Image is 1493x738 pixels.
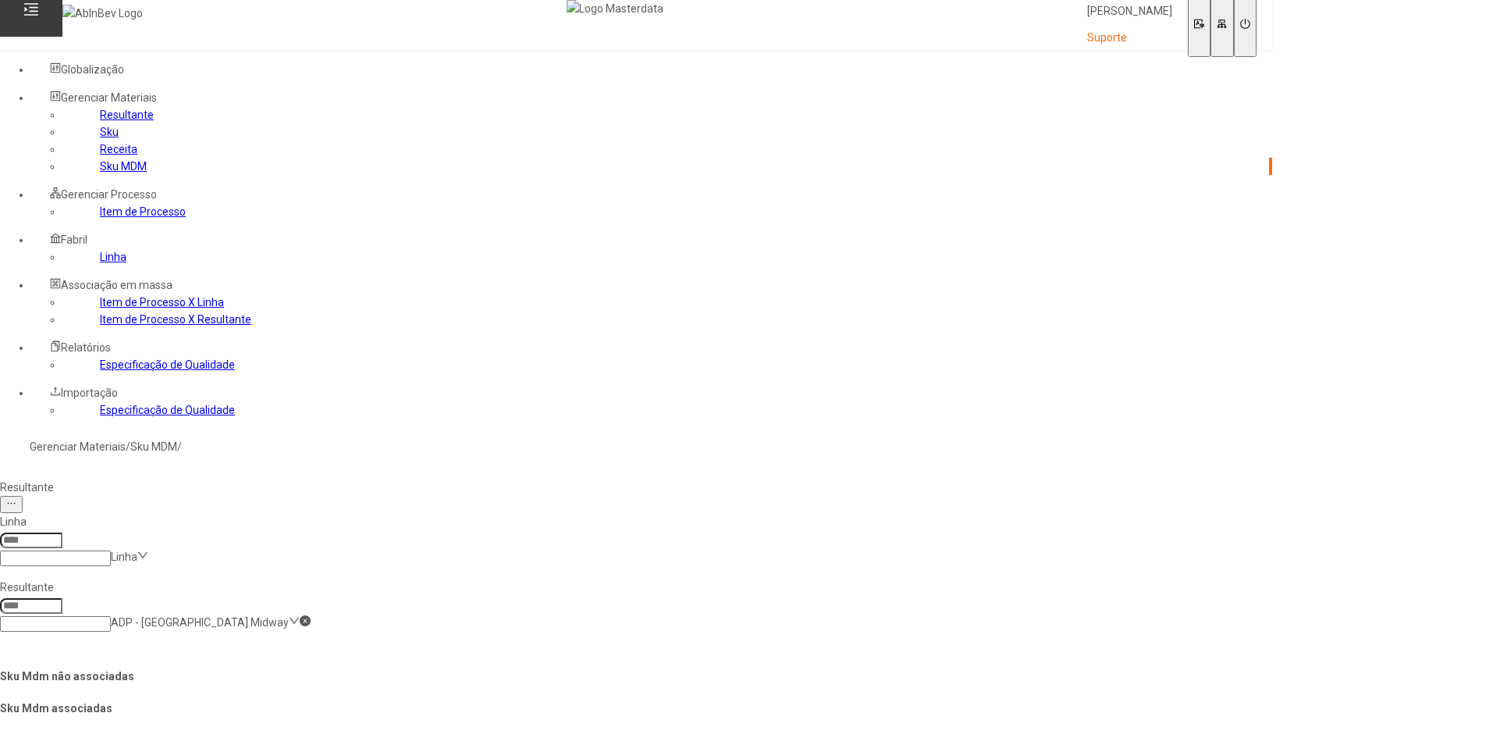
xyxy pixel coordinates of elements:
[111,616,289,629] nz-select-item: ADP - Goose Island Midway
[126,440,130,453] nz-breadcrumb-separator: /
[61,279,172,291] span: Associação em massa
[111,551,137,563] nz-select-placeholder: Linha
[100,296,224,308] a: Item de Processo X Linha
[100,143,137,155] a: Receita
[30,440,126,453] a: Gerenciar Materiais
[100,251,126,263] a: Linha
[62,5,143,22] img: AbInBev Logo
[100,126,119,138] a: Sku
[100,160,147,173] a: Sku MDM
[61,234,87,246] span: Fabril
[61,91,157,104] span: Gerenciar Materiais
[1087,30,1172,46] p: Suporte
[130,440,177,453] a: Sku MDM
[61,341,111,354] span: Relatórios
[61,188,157,201] span: Gerenciar Processo
[100,358,235,371] a: Especificação de Qualidade
[100,313,251,326] a: Item de Processo X Resultante
[61,63,124,76] span: Globalização
[100,109,154,121] a: Resultante
[61,387,118,399] span: Importação
[177,440,182,453] nz-breadcrumb-separator: /
[1087,4,1172,20] p: [PERSON_NAME]
[100,205,186,218] a: Item de Processo
[100,404,235,416] a: Especificação de Qualidade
